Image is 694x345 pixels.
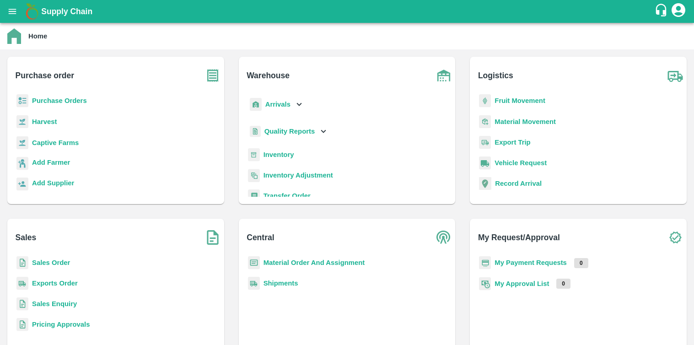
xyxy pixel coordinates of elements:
b: Arrivals [265,101,291,108]
img: whTransfer [248,189,260,203]
a: Material Order And Assignment [264,259,365,266]
a: Transfer Order [264,192,311,199]
img: supplier [16,178,28,191]
img: centralMaterial [248,256,260,270]
a: Shipments [264,280,298,287]
b: Central [247,231,274,244]
div: Quality Reports [248,122,329,141]
a: Harvest [32,118,57,125]
a: Vehicle Request [495,159,547,167]
a: Purchase Orders [32,97,87,104]
div: Arrivals [248,94,305,115]
img: check [664,226,687,249]
img: delivery [479,136,491,149]
img: farmer [16,157,28,170]
b: Logistics [478,69,513,82]
a: Add Supplier [32,178,74,190]
a: Add Farmer [32,157,70,170]
b: My Request/Approval [478,231,560,244]
b: Add Farmer [32,159,70,166]
a: Export Trip [495,139,530,146]
img: shipments [16,277,28,290]
img: harvest [16,115,28,129]
img: shipments [248,277,260,290]
b: Sales [16,231,37,244]
a: Record Arrival [495,180,542,187]
b: Home [28,32,47,40]
img: sales [16,297,28,311]
img: fruit [479,94,491,108]
a: Captive Farms [32,139,79,146]
b: Supply Chain [41,7,92,16]
a: My Payment Requests [495,259,567,266]
img: whInventory [248,148,260,162]
a: Sales Order [32,259,70,266]
img: whArrival [250,98,262,111]
a: Fruit Movement [495,97,545,104]
img: sales [16,256,28,270]
a: Material Movement [495,118,556,125]
img: payment [479,256,491,270]
img: approval [479,277,491,291]
a: Supply Chain [41,5,654,18]
img: home [7,28,21,44]
div: account of current user [670,2,687,21]
a: Sales Enquiry [32,300,77,307]
a: Pricing Approvals [32,321,90,328]
img: harvest [16,136,28,150]
b: Quality Reports [264,128,315,135]
a: Inventory [264,151,294,158]
img: logo [23,2,41,21]
img: qualityReport [250,126,261,137]
b: Warehouse [247,69,290,82]
a: My Approval List [495,280,549,287]
button: open drawer [2,1,23,22]
p: 0 [556,279,570,289]
img: warehouse [432,64,455,87]
img: inventory [248,169,260,182]
img: central [432,226,455,249]
img: truck [664,64,687,87]
img: recordArrival [479,177,491,190]
img: vehicle [479,156,491,170]
b: Purchase order [16,69,74,82]
img: purchase [201,64,224,87]
div: customer-support [654,3,670,20]
img: reciept [16,94,28,108]
a: Exports Order [32,280,78,287]
img: soSales [201,226,224,249]
a: Inventory Adjustment [264,172,333,179]
img: sales [16,318,28,331]
b: Add Supplier [32,179,74,187]
p: 0 [574,258,588,268]
img: material [479,115,491,129]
